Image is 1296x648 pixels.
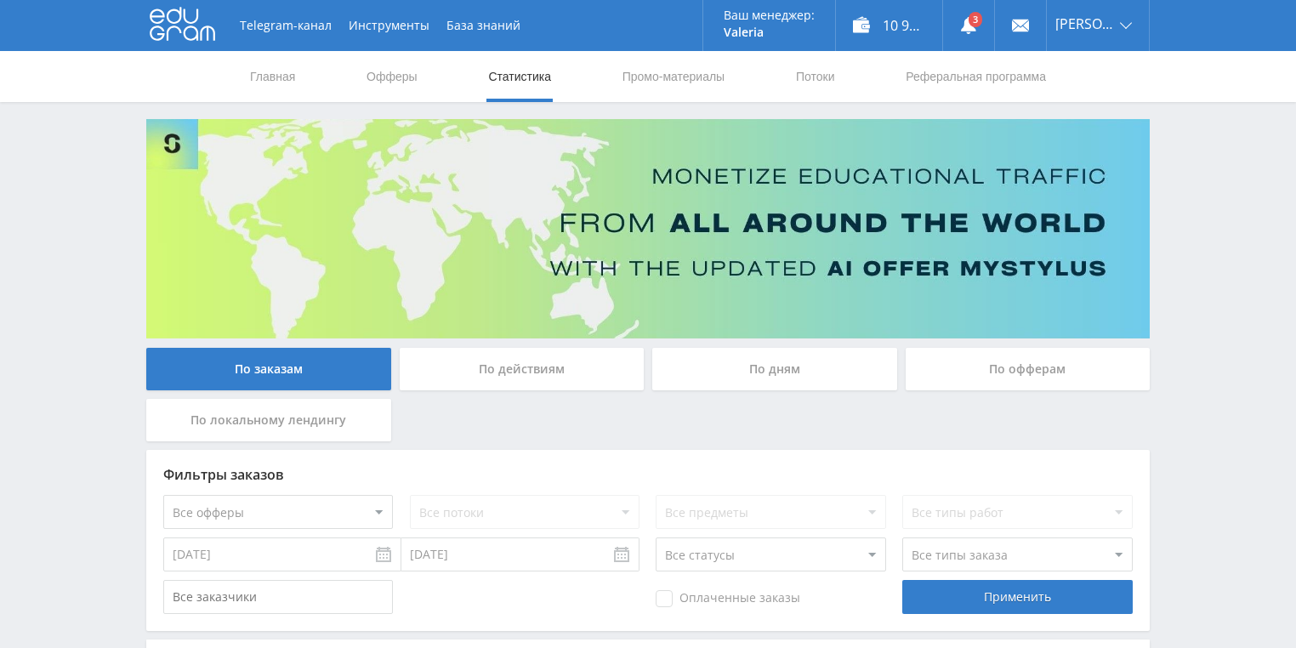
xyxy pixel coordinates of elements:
[724,26,815,39] p: Valeria
[163,467,1133,482] div: Фильтры заказов
[652,348,897,390] div: По дням
[906,348,1151,390] div: По офферам
[365,51,419,102] a: Офферы
[400,348,645,390] div: По действиям
[904,51,1048,102] a: Реферальная программа
[656,590,800,607] span: Оплаченные заказы
[248,51,297,102] a: Главная
[794,51,837,102] a: Потоки
[902,580,1132,614] div: Применить
[163,580,393,614] input: Все заказчики
[724,9,815,22] p: Ваш менеджер:
[486,51,553,102] a: Статистика
[1055,17,1115,31] span: [PERSON_NAME]
[146,348,391,390] div: По заказам
[621,51,726,102] a: Промо-материалы
[146,399,391,441] div: По локальному лендингу
[146,119,1150,338] img: Banner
